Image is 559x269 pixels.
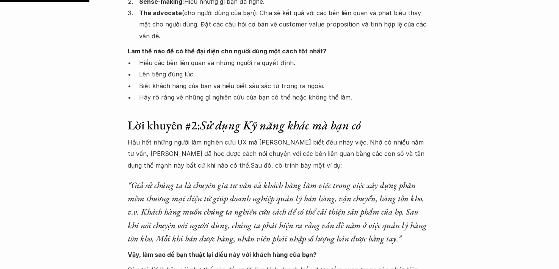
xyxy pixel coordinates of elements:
[139,57,431,68] p: Hiểu các bên liên quan và những người ra quyết định.
[139,7,431,42] p: (cho người dùng của bạn): Chia sẻ kết quả với các bên liên quan và phát biểu thay mặt cho người d...
[128,118,431,132] h3: Lời khuyên #2:
[200,117,361,133] em: Sử dụng Kỹ năng khác mà bạn có
[139,92,431,103] p: Hãy rõ ràng về những gì nghiên cứu của bạn có thể hoặc không thể làm.
[128,47,327,55] strong: Làm thế nào để có thể đại diện cho người dùng một cách tốt nhất?
[139,80,431,92] p: Biết khách hàng của bạn và hiểu biết sâu sắc từ trong ra ngoài.
[139,9,182,17] strong: The advocate
[128,179,431,245] h6: “Giả sử chúng ta là chuyên gia tư vấn và khách hàng làm việc trong việc xây dựng phần mềm thương ...
[128,251,317,258] strong: Vậy, làm sao để bạn thuật lại điều này với khách hàng của bạn?
[128,137,431,171] p: Hầu hết những người làm nghiên cứu UX mà [PERSON_NAME] biết đều nhảy việc. Nhờ có nhiều năm tư vấ...
[139,68,431,80] p: Lên tiếng đúng lúc.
